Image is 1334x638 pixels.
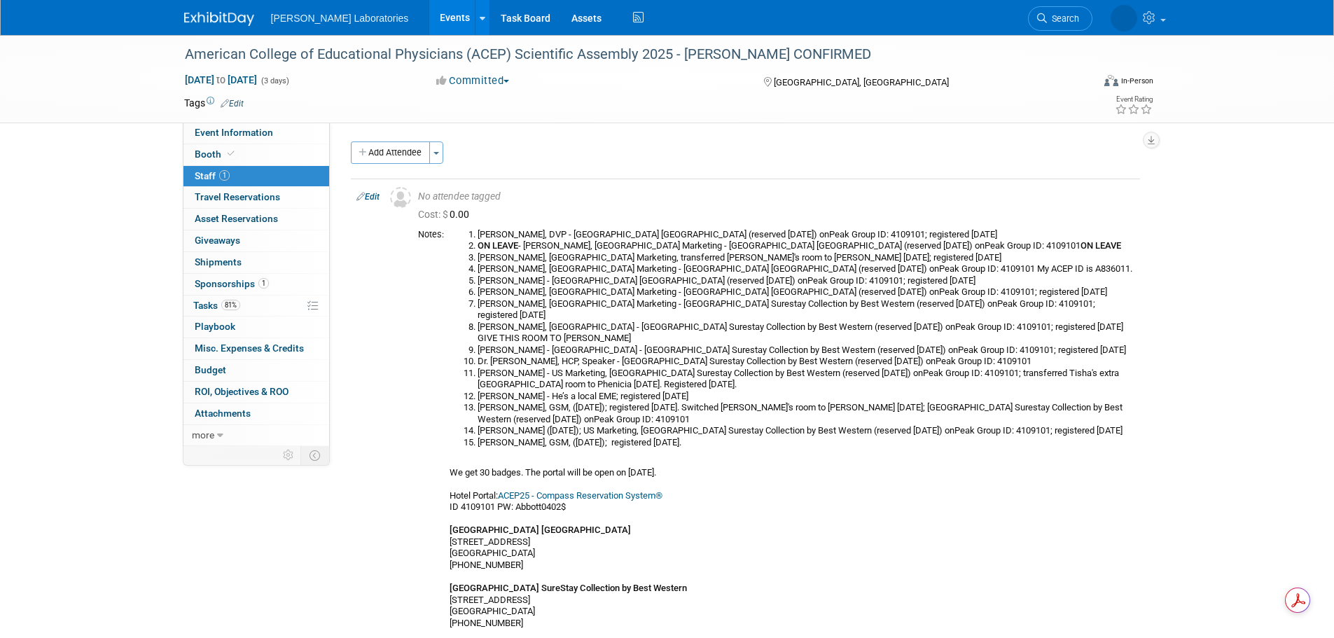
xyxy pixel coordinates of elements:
[183,252,329,273] a: Shipments
[221,300,240,310] span: 81%
[183,338,329,359] a: Misc. Expenses & Credits
[193,300,240,311] span: Tasks
[1028,6,1092,31] a: Search
[478,286,1134,298] li: [PERSON_NAME], [GEOGRAPHIC_DATA] Marketing - [GEOGRAPHIC_DATA] [GEOGRAPHIC_DATA] (reserved [DATE]...
[195,342,304,354] span: Misc. Expenses & Credits
[195,127,273,138] span: Event Information
[450,525,631,535] b: [GEOGRAPHIC_DATA] [GEOGRAPHIC_DATA]
[183,317,329,338] a: Playbook
[184,96,244,110] td: Tags
[450,583,687,593] b: [GEOGRAPHIC_DATA] SureStay Collection by Best Western
[183,382,329,403] a: ROI, Objectives & ROO
[431,74,515,88] button: Committed
[478,437,1134,449] li: [PERSON_NAME], GSM, ([DATE]); registered [DATE].
[183,123,329,144] a: Event Information
[478,425,1134,437] li: [PERSON_NAME] ([DATE]); US Marketing, [GEOGRAPHIC_DATA] Surestay Collection by Best Western (rese...
[300,446,329,464] td: Toggle Event Tabs
[183,403,329,424] a: Attachments
[219,170,230,181] span: 1
[478,252,1134,264] li: [PERSON_NAME], [GEOGRAPHIC_DATA] Marketing, transferred [PERSON_NAME]'s room to [PERSON_NAME] [DA...
[418,209,475,220] span: 0.00
[183,209,329,230] a: Asset Reservations
[258,278,269,289] span: 1
[1111,5,1137,32] img: Tisha Davis
[356,192,380,202] a: Edit
[277,446,301,464] td: Personalize Event Tab Strip
[478,402,1134,425] li: [PERSON_NAME], GSM, ([DATE]); registered [DATE]. Switched [PERSON_NAME]'s room to [PERSON_NAME] [...
[351,141,430,164] button: Add Attendee
[183,360,329,381] a: Budget
[478,368,1134,391] li: [PERSON_NAME] - US Marketing, [GEOGRAPHIC_DATA] Surestay Collection by Best Western (reserved [DA...
[184,74,258,86] span: [DATE] [DATE]
[195,364,226,375] span: Budget
[195,213,278,224] span: Asset Reservations
[221,99,244,109] a: Edit
[183,425,329,446] a: more
[195,321,235,332] span: Playbook
[1010,73,1154,94] div: Event Format
[183,274,329,295] a: Sponsorships1
[1115,96,1153,103] div: Event Rating
[195,386,289,397] span: ROI, Objectives & ROO
[183,296,329,317] a: Tasks81%
[192,429,214,441] span: more
[183,230,329,251] a: Giveaways
[418,190,1134,203] div: No attendee tagged
[478,391,1134,403] li: [PERSON_NAME] - He’s a local EME; registered [DATE]
[498,490,662,501] a: ACEP25 - Compass Reservation System®
[195,148,237,160] span: Booth
[478,298,1134,321] li: [PERSON_NAME], [GEOGRAPHIC_DATA] Marketing - [GEOGRAPHIC_DATA] Surestay Collection by Best Wester...
[214,74,228,85] span: to
[184,12,254,26] img: ExhibitDay
[271,13,409,24] span: [PERSON_NAME] Laboratories
[183,166,329,187] a: Staff1
[195,235,240,246] span: Giveaways
[195,191,280,202] span: Travel Reservations
[195,408,251,419] span: Attachments
[418,209,450,220] span: Cost: $
[478,321,1134,345] li: [PERSON_NAME], [GEOGRAPHIC_DATA] - [GEOGRAPHIC_DATA] Surestay Collection by Best Western (reserve...
[478,240,1134,252] li: - [PERSON_NAME], [GEOGRAPHIC_DATA] Marketing - [GEOGRAPHIC_DATA] [GEOGRAPHIC_DATA] (reserved [DAT...
[478,263,1134,275] li: [PERSON_NAME], [GEOGRAPHIC_DATA] Marketing - [GEOGRAPHIC_DATA] [GEOGRAPHIC_DATA] (reserved [DATE]...
[478,275,1134,287] li: [PERSON_NAME] - [GEOGRAPHIC_DATA] [GEOGRAPHIC_DATA] (reserved [DATE]) onPeak Group ID: 4109101; r...
[195,256,242,268] span: Shipments
[478,240,518,251] b: ON LEAVE
[183,144,329,165] a: Booth
[1104,75,1118,86] img: Format-Inperson.png
[228,150,235,158] i: Booth reservation complete
[183,187,329,208] a: Travel Reservations
[478,345,1134,356] li: [PERSON_NAME] - [GEOGRAPHIC_DATA] - [GEOGRAPHIC_DATA] Surestay Collection by Best Western (reserv...
[1120,76,1153,86] div: In-Person
[260,76,289,85] span: (3 days)
[1081,240,1121,251] b: ON LEAVE
[478,356,1134,368] li: Dr. [PERSON_NAME], HCP, Speaker - [GEOGRAPHIC_DATA] Surestay Collection by Best Western (reserved...
[180,42,1071,67] div: American College of Educational Physicians (ACEP) Scientific Assembly 2025 - [PERSON_NAME] CONFIRMED
[195,170,230,181] span: Staff
[1047,13,1079,24] span: Search
[774,77,949,88] span: [GEOGRAPHIC_DATA], [GEOGRAPHIC_DATA]
[478,229,1134,241] li: [PERSON_NAME], DVP - [GEOGRAPHIC_DATA] [GEOGRAPHIC_DATA] (reserved [DATE]) onPeak Group ID: 41091...
[418,229,444,240] div: Notes:
[390,187,411,208] img: Unassigned-User-Icon.png
[195,278,269,289] span: Sponsorships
